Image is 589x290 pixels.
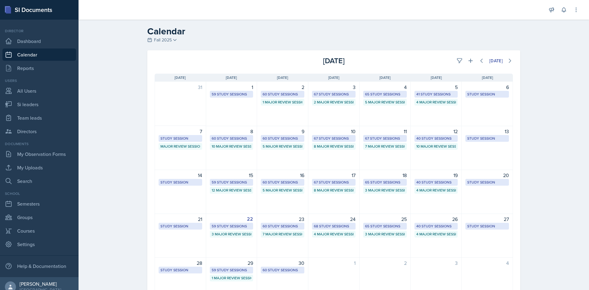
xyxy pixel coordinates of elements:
[2,85,76,97] a: All Users
[277,75,288,80] span: [DATE]
[365,180,405,185] div: 65 Study Sessions
[465,83,509,91] div: 6
[159,215,202,223] div: 21
[274,55,393,66] div: [DATE]
[212,91,252,97] div: 59 Study Sessions
[263,267,302,273] div: 60 Study Sessions
[160,180,200,185] div: Study Session
[212,267,252,273] div: 59 Study Sessions
[263,99,302,105] div: 1 Major Review Session
[2,148,76,160] a: My Observation Forms
[465,128,509,135] div: 13
[414,215,458,223] div: 26
[416,136,456,141] div: 40 Study Sessions
[212,188,252,193] div: 12 Major Review Sessions
[2,191,76,196] div: School
[414,83,458,91] div: 5
[2,161,76,174] a: My Uploads
[314,231,354,237] div: 4 Major Review Sessions
[261,172,304,179] div: 16
[314,99,354,105] div: 2 Major Review Sessions
[210,215,253,223] div: 22
[263,188,302,193] div: 5 Major Review Sessions
[210,83,253,91] div: 1
[2,225,76,237] a: Courses
[363,83,407,91] div: 4
[465,259,509,267] div: 4
[261,215,304,223] div: 23
[212,136,252,141] div: 60 Study Sessions
[263,136,302,141] div: 60 Study Sessions
[261,128,304,135] div: 9
[416,188,456,193] div: 4 Major Review Sessions
[365,231,405,237] div: 3 Major Review Sessions
[314,180,354,185] div: 67 Study Sessions
[2,98,76,110] a: Si leaders
[467,91,507,97] div: Study Session
[414,128,458,135] div: 12
[20,281,61,287] div: [PERSON_NAME]
[2,175,76,187] a: Search
[210,128,253,135] div: 8
[467,223,507,229] div: Study Session
[365,99,405,105] div: 5 Major Review Sessions
[212,144,252,149] div: 10 Major Review Sessions
[2,260,76,272] div: Help & Documentation
[159,128,202,135] div: 7
[210,259,253,267] div: 29
[160,267,200,273] div: Study Session
[2,125,76,137] a: Directors
[414,172,458,179] div: 19
[482,75,493,80] span: [DATE]
[465,215,509,223] div: 27
[159,83,202,91] div: 31
[263,180,302,185] div: 60 Study Sessions
[212,231,252,237] div: 3 Major Review Sessions
[263,91,302,97] div: 60 Study Sessions
[2,35,76,47] a: Dashboard
[154,37,172,43] span: Fall 2025
[314,144,354,149] div: 8 Major Review Sessions
[365,136,405,141] div: 67 Study Sessions
[312,259,356,267] div: 1
[363,172,407,179] div: 18
[261,83,304,91] div: 2
[2,62,76,74] a: Reports
[431,75,442,80] span: [DATE]
[312,128,356,135] div: 10
[314,188,354,193] div: 8 Major Review Sessions
[416,223,456,229] div: 40 Study Sessions
[416,99,456,105] div: 4 Major Review Sessions
[212,275,252,281] div: 1 Major Review Session
[328,75,339,80] span: [DATE]
[312,83,356,91] div: 3
[210,172,253,179] div: 15
[160,223,200,229] div: Study Session
[263,231,302,237] div: 7 Major Review Sessions
[2,78,76,83] div: Users
[147,26,520,37] h2: Calendar
[485,56,507,66] button: [DATE]
[212,223,252,229] div: 59 Study Sessions
[363,215,407,223] div: 25
[175,75,186,80] span: [DATE]
[2,48,76,61] a: Calendar
[2,112,76,124] a: Team leads
[263,223,302,229] div: 60 Study Sessions
[363,128,407,135] div: 11
[263,144,302,149] div: 5 Major Review Sessions
[314,91,354,97] div: 67 Study Sessions
[365,188,405,193] div: 3 Major Review Sessions
[2,238,76,250] a: Settings
[489,58,503,63] div: [DATE]
[312,172,356,179] div: 17
[416,91,456,97] div: 41 Study Sessions
[160,144,200,149] div: Major Review Session
[416,231,456,237] div: 4 Major Review Sessions
[365,223,405,229] div: 65 Study Sessions
[467,136,507,141] div: Study Session
[365,144,405,149] div: 7 Major Review Sessions
[416,180,456,185] div: 40 Study Sessions
[2,28,76,34] div: Director
[159,172,202,179] div: 14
